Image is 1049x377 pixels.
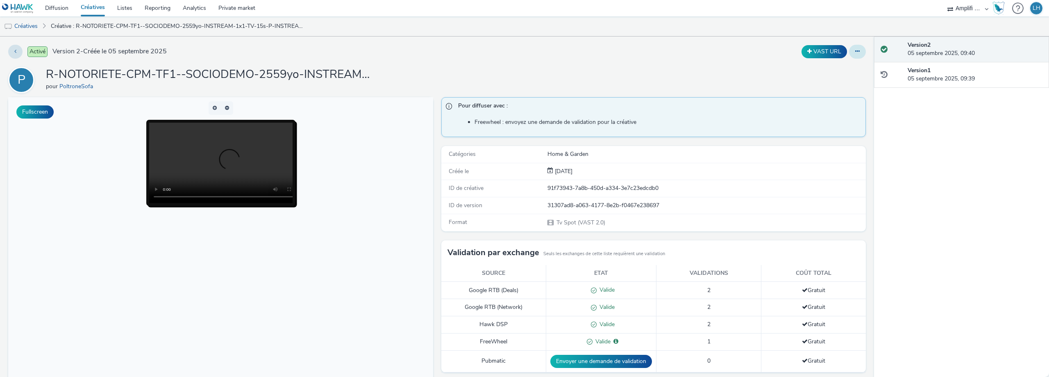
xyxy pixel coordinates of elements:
button: Fullscreen [16,105,54,119]
span: Format [449,218,467,226]
div: Home & Garden [547,150,865,158]
th: Coût total [761,265,866,282]
span: 2 [707,320,711,328]
img: Hawk Academy [992,2,1005,15]
td: FreeWheel [441,333,546,350]
span: Valide [597,303,615,311]
div: Dupliquer la créative en un VAST URL [799,45,849,58]
td: Google RTB (Deals) [441,282,546,299]
span: Pour diffuser avec : [458,102,858,112]
a: PoltroneSofa [59,82,96,90]
button: Envoyer une demande de validation [550,355,652,368]
div: Création 05 septembre 2025, 09:39 [553,167,572,176]
div: LH [1033,2,1040,14]
span: Valide [597,320,615,328]
div: P [18,69,25,91]
td: Google RTB (Network) [441,299,546,316]
span: Gratuit [802,286,825,294]
span: Gratuit [802,303,825,311]
img: undefined Logo [2,3,34,14]
span: Tv Spot (VAST 2.0) [556,219,605,226]
span: [DATE] [553,167,572,175]
a: Hawk Academy [992,2,1008,15]
li: Freewheel : envoyez une demande de validation pour la créative [475,118,862,126]
td: Hawk DSP [441,316,546,334]
th: Etat [546,265,656,282]
div: 91f73943-7a8b-450d-a334-3e7c23edcdb0 [547,184,865,192]
span: 2 [707,303,711,311]
a: P [8,76,38,84]
span: Gratuit [802,320,825,328]
span: pour [46,82,59,90]
div: 05 septembre 2025, 09:39 [908,66,1042,83]
th: Validations [656,265,761,282]
div: 31307ad8-a063-4177-8e2b-f0467e238697 [547,201,865,210]
th: Source [441,265,546,282]
span: Catégories [449,150,476,158]
td: Pubmatic [441,350,546,372]
span: Gratuit [802,338,825,345]
span: ID de version [449,201,482,209]
h3: Validation par exchange [447,247,539,259]
span: Valide [593,338,611,345]
span: 2 [707,286,711,294]
div: 05 septembre 2025, 09:40 [908,41,1042,58]
span: Gratuit [802,357,825,365]
span: ID de créative [449,184,484,192]
span: 1 [707,338,711,345]
span: 0 [707,357,711,365]
span: Valide [597,286,615,294]
img: tv [4,23,12,31]
h1: R-NOTORIETE-CPM-TF1--SOCIODEMO-2559yo-INSTREAM-1x1-TV-15s-P-INSTREAM-1x1-W37Store-$427404871$STORE [46,67,374,82]
span: Créée le [449,167,469,175]
span: Version 2 - Créée le 05 septembre 2025 [52,47,167,56]
small: Seuls les exchanges de cette liste requièrent une validation [543,251,665,257]
strong: Version 1 [908,66,931,74]
a: Créative : R-NOTORIETE-CPM-TF1--SOCIODEMO-2559yo-INSTREAM-1x1-TV-15s-P-INSTREAM-1x1-W37Store-$427... [47,16,309,36]
button: VAST URL [802,45,847,58]
span: Activé [27,46,48,57]
strong: Version 2 [908,41,931,49]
